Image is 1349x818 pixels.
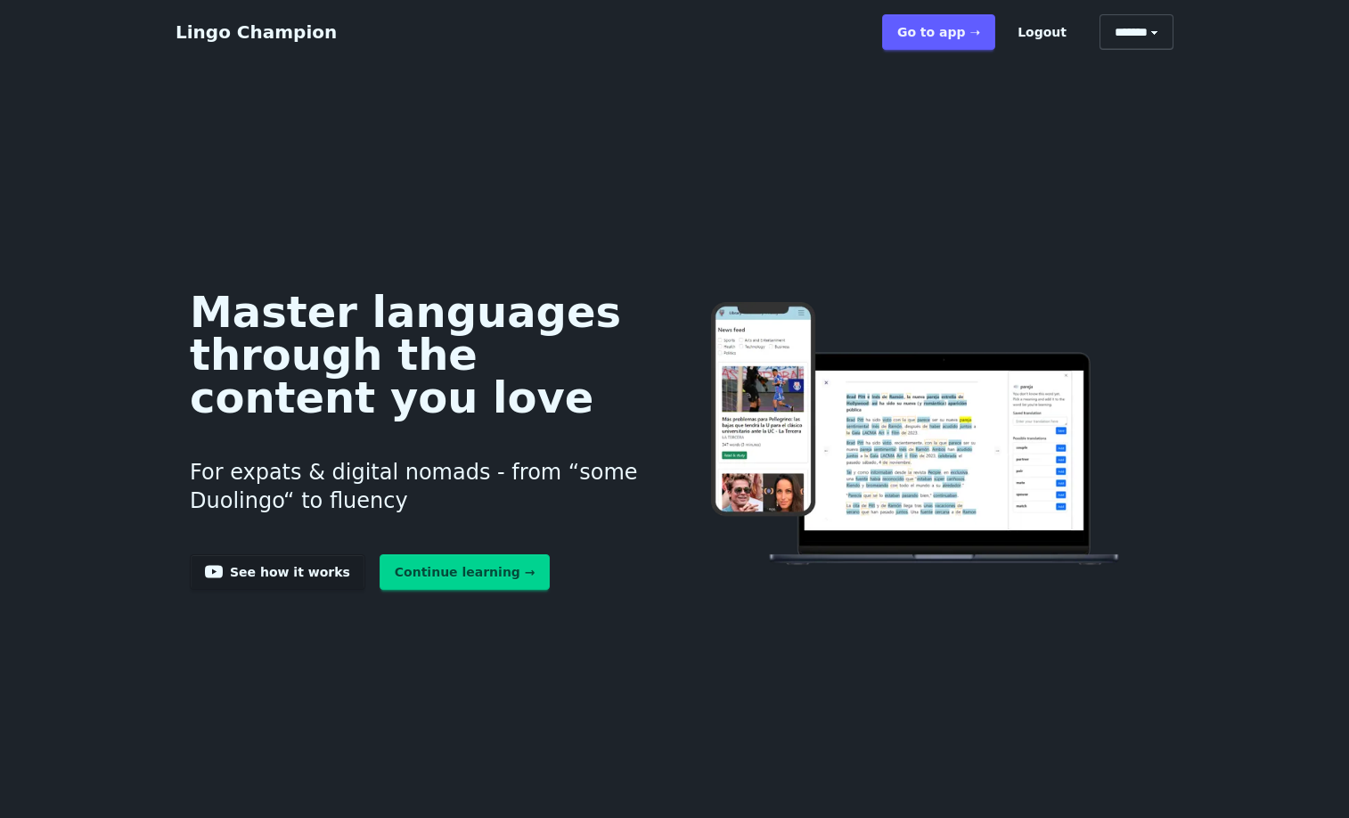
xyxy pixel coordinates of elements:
a: Go to app ➝ [882,14,995,50]
h3: For expats & digital nomads - from “some Duolingo“ to fluency [190,437,647,536]
h1: Master languages through the content you love [190,290,647,419]
a: See how it works [190,554,365,590]
button: Logout [1002,14,1082,50]
a: Lingo Champion [176,21,337,43]
a: Continue learning → [380,554,551,590]
img: Learn languages online [675,302,1159,569]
